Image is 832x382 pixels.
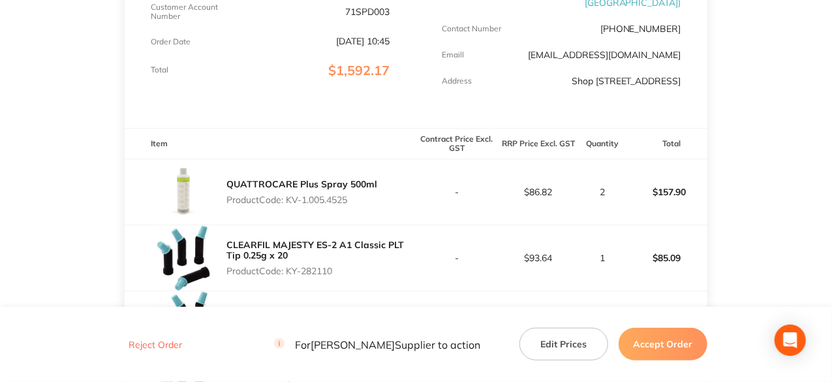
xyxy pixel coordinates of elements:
[226,266,416,276] p: Product Code: KY-282110
[572,76,681,86] p: Shop [STREET_ADDRESS]
[528,49,681,61] a: [EMAIL_ADDRESS][DOMAIN_NAME]
[151,159,216,225] img: c3Y5MWt3Zw
[151,37,191,46] p: Order Date
[600,24,681,34] p: [PHONE_NUMBER]
[417,187,497,197] p: -
[226,239,404,261] a: CLEARFIL MAJESTY ES-2 A1 Classic PLT Tip 0.25g x 20
[442,24,502,33] p: Contact Number
[497,129,579,159] th: RRP Price Excl. GST
[151,225,216,291] img: cDZ4YThteQ
[226,178,377,190] a: QUATTROCARE Plus Spray 500ml
[626,242,707,274] p: $85.09
[125,339,186,351] button: Reject Order
[619,328,707,360] button: Accept Order
[626,176,707,208] p: $157.90
[579,129,625,159] th: Quantity
[626,129,707,159] th: Total
[151,65,168,74] p: Total
[498,187,578,197] p: $86.82
[226,195,377,205] p: Product Code: KV-1.005.4525
[125,129,416,159] th: Item
[274,338,480,351] p: For [PERSON_NAME] Supplier to action
[329,62,390,78] span: $1,592.17
[519,328,608,360] button: Edit Prices
[442,50,465,59] p: Emaill
[775,325,806,356] div: Open Intercom Messenger
[579,253,624,263] p: 1
[498,253,578,263] p: $93.64
[442,76,472,86] p: Address
[226,305,404,327] a: CLEARFIL MAJESTY ES-2 A3 Classic PLT Tip 0.25g x 20
[151,3,230,21] p: Customer Account Number
[337,36,390,46] p: [DATE] 10:45
[417,253,497,263] p: -
[346,7,390,17] p: 71SPD003
[416,129,498,159] th: Contract Price Excl. GST
[151,291,216,357] img: NmF5c210Zw
[579,187,624,197] p: 2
